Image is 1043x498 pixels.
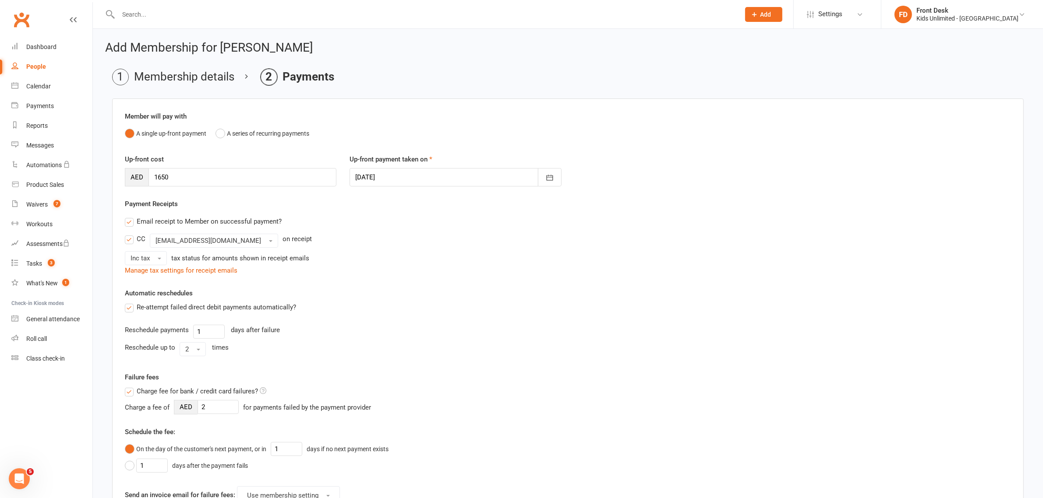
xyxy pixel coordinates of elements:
[283,234,312,244] div: on receipt
[26,181,64,188] div: Product Sales
[11,155,92,175] a: Automations
[760,11,771,18] span: Add
[11,96,92,116] a: Payments
[895,6,912,23] div: FD
[125,154,164,165] label: Up-front cost
[125,111,187,122] label: Member will pay with
[818,4,842,24] span: Settings
[11,234,92,254] a: Assessments
[26,316,80,323] div: General attendance
[9,468,30,489] iframe: Intercom live chat
[125,168,148,186] span: AED
[136,444,266,454] div: On the day of the customer's next payment, or in
[11,309,92,329] a: General attendance kiosk mode
[27,468,34,475] span: 5
[174,400,198,414] span: AED
[172,461,248,470] div: days after the payment fails
[125,402,170,413] div: Charge a fee of
[11,329,92,349] a: Roll call
[26,201,48,208] div: Waivers
[261,69,334,85] li: Payments
[150,234,278,248] button: [EMAIL_ADDRESS][DOMAIN_NAME]
[26,335,47,342] div: Roll call
[125,216,282,227] label: Email receipt to Member on successful payment?
[125,342,175,353] div: Reschedule up to
[26,280,58,287] div: What's New
[26,83,51,90] div: Calendar
[26,240,70,247] div: Assessments
[11,254,92,274] a: Tasks 3
[185,345,189,353] span: 2
[131,254,150,262] span: Inc tax
[26,221,53,228] div: Workouts
[137,234,145,243] div: CC
[26,355,65,362] div: Class check-in
[350,154,432,165] label: Up-front payment taken on
[243,402,371,413] div: for payments failed by the payment provider
[105,41,1031,55] h2: Add Membership for [PERSON_NAME]
[125,427,175,437] label: Schedule the fee:
[11,175,92,195] a: Product Sales
[125,325,189,335] div: Reschedule payments
[26,161,62,168] div: Automations
[137,386,258,395] span: Charge fee for bank / credit card failures?
[156,237,261,245] span: [EMAIL_ADDRESS][DOMAIN_NAME]
[125,251,167,265] button: Inc tax
[125,441,393,457] button: On the day of the customer's next payment, or indays if no next payment exists
[11,116,92,136] a: Reports
[171,253,309,263] div: tax status for amounts shown in receipt emails
[11,274,92,293] a: What's New1
[125,199,178,209] label: Payment Receipts
[180,342,206,356] button: 2
[916,14,1018,22] div: Kids Unlimited - [GEOGRAPHIC_DATA]
[125,267,237,274] a: Manage tax settings for receipt emails
[11,37,92,57] a: Dashboard
[125,288,193,298] label: Automatic reschedules
[116,8,734,21] input: Search...
[125,457,252,474] button: days after the payment fails
[26,63,46,70] div: People
[212,342,229,353] div: times
[11,57,92,77] a: People
[11,9,32,31] a: Clubworx
[231,325,280,335] div: days after failure
[48,259,55,267] span: 3
[307,444,389,454] div: days if no next payment exists
[11,136,92,155] a: Messages
[26,142,54,149] div: Messages
[26,122,48,129] div: Reports
[118,372,1018,382] label: Failure fees
[916,7,1018,14] div: Front Desk
[11,77,92,96] a: Calendar
[745,7,782,22] button: Add
[62,279,69,286] span: 1
[11,349,92,368] a: Class kiosk mode
[26,260,42,267] div: Tasks
[26,102,54,109] div: Payments
[216,125,309,142] button: A series of recurring payments
[26,43,57,50] div: Dashboard
[112,69,234,85] li: Membership details
[125,125,206,142] button: A single up-front payment
[53,200,60,207] span: 7
[11,214,92,234] a: Workouts
[125,302,296,312] label: Re-attempt failed direct debit payments automatically?
[11,195,92,214] a: Waivers 7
